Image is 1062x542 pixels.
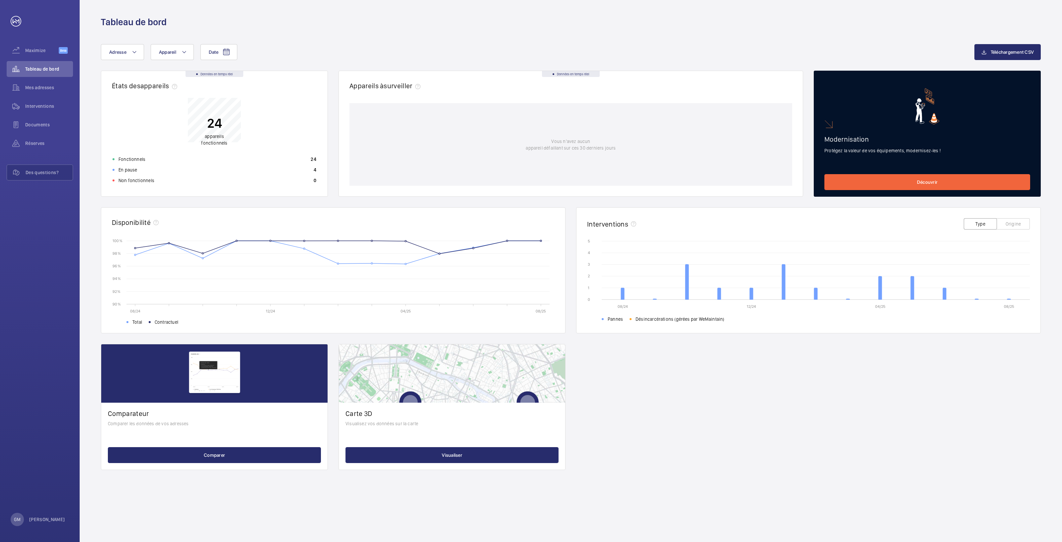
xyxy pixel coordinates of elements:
p: Comparer les données de vos adresses [108,420,321,427]
span: Interventions [25,103,73,109]
text: 12/24 [266,309,275,313]
h2: Carte 3D [345,409,559,418]
a: Découvrir [824,174,1030,190]
span: fonctionnels [201,140,227,146]
p: 24 [201,115,227,131]
span: Documents [25,121,73,128]
button: Adresse [101,44,144,60]
text: 04/25 [401,309,411,313]
p: Vous n'avez aucun appareil défaillant sur ces 30 derniers jours [526,138,616,151]
text: 94 % [113,276,121,281]
button: Visualiser [345,447,559,463]
p: GM [14,516,21,523]
span: appareils [140,82,180,90]
text: 08/25 [1004,304,1014,309]
span: Tableau de bord [25,66,73,72]
text: 3 [588,262,590,267]
img: marketing-card.svg [915,88,940,124]
span: Total [132,319,142,325]
p: 4 [314,167,316,173]
button: Origine [997,218,1030,230]
span: Date [209,49,218,55]
span: Des questions? [26,169,73,176]
text: 5 [588,239,590,243]
text: 92 % [113,289,120,294]
text: 04/25 [875,304,885,309]
h1: Tableau de bord [101,16,167,28]
text: 08/24 [618,304,628,309]
text: 1 [588,286,589,290]
button: Comparer [108,447,321,463]
text: 90 % [113,302,121,306]
h2: Disponibilité [112,218,151,227]
text: 4 [588,250,590,255]
p: [PERSON_NAME] [29,516,65,523]
span: Contractuel [155,319,178,325]
p: appareils [201,133,227,146]
span: Beta [59,47,68,54]
h2: États des [112,82,180,90]
text: 0 [588,297,590,302]
span: Téléchargement CSV [991,49,1034,55]
button: Téléchargement CSV [974,44,1041,60]
span: Désincarcérations (gérées par WeMaintain) [636,316,724,322]
span: Maximize [25,47,59,54]
h2: Interventions [587,220,628,228]
button: Type [964,218,997,230]
p: Non fonctionnels [118,177,154,184]
p: Visualisez vos données sur la carte [345,420,559,427]
span: Pannes [608,316,623,322]
button: Date [200,44,237,60]
text: 96 % [113,264,121,268]
p: En pause [118,167,137,173]
span: surveiller [384,82,423,90]
span: Mes adresses [25,84,73,91]
p: 0 [314,177,316,184]
h2: Appareils à [349,82,423,90]
text: 2 [588,274,590,278]
p: Protégez la valeur de vos équipements, modernisez-les ! [824,147,1030,154]
p: 24 [311,156,316,163]
p: Fonctionnels [118,156,145,163]
h2: Comparateur [108,409,321,418]
div: Données en temps réel [186,71,243,77]
text: 08/25 [536,309,546,313]
text: 98 % [113,251,121,256]
text: 08/24 [130,309,140,313]
text: 12/24 [747,304,756,309]
span: Appareil [159,49,176,55]
h2: Modernisation [824,135,1030,143]
div: Données en temps réel [542,71,600,77]
span: Réserves [25,140,73,147]
text: 100 % [113,238,122,243]
span: Adresse [109,49,126,55]
button: Appareil [151,44,194,60]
